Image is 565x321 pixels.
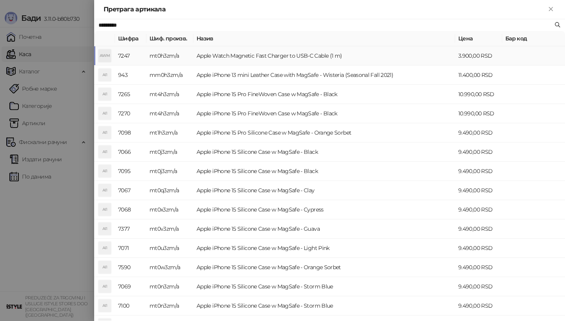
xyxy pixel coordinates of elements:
[455,46,502,66] td: 3.900,00 RSD
[193,219,455,239] td: Apple iPhone 15 Silicone Case w MagSafe - Guava
[115,277,146,296] td: 7069
[546,5,556,14] button: Close
[146,277,193,296] td: mt0n3zm/a
[115,104,146,123] td: 7270
[98,299,111,312] div: AI1
[455,31,502,46] th: Цена
[455,219,502,239] td: 9.490,00 RSD
[146,123,193,142] td: mt1h3zm/a
[115,200,146,219] td: 7068
[455,296,502,316] td: 9.490,00 RSD
[455,123,502,142] td: 9.490,00 RSD
[455,181,502,200] td: 9.490,00 RSD
[193,277,455,296] td: Apple iPhone 15 Silicone Case w MagSafe - Storm Blue
[98,146,111,158] div: AI1
[115,46,146,66] td: 7247
[146,258,193,277] td: mt0w3zm/a
[146,181,193,200] td: mt0q3zm/a
[193,239,455,258] td: Apple iPhone 15 Silicone Case w MagSafe - Light Pink
[193,31,455,46] th: Назив
[115,66,146,85] td: 943
[193,162,455,181] td: Apple iPhone 15 Silicone Case w MagSafe - Black
[146,162,193,181] td: mt0j3zm/a
[193,85,455,104] td: Apple iPhone 15 Pro FineWoven Case w MagSafe - Black
[115,85,146,104] td: 7265
[193,123,455,142] td: Apple iPhone 15 Pro Silicone Case w MagSafe - Orange Sorbet
[193,181,455,200] td: Apple iPhone 15 Silicone Case w MagSafe - Clay
[193,46,455,66] td: Apple Watch Magnetic Fast Charger to USB-C Cable (1 m)
[115,219,146,239] td: 7377
[115,123,146,142] td: 7098
[455,66,502,85] td: 11.400,00 RSD
[455,162,502,181] td: 9.490,00 RSD
[115,296,146,316] td: 7100
[115,258,146,277] td: 7590
[146,46,193,66] td: mt0h3zm/a
[98,242,111,254] div: AI1
[115,31,146,46] th: Шифра
[146,296,193,316] td: mt0n3zm/a
[98,49,111,62] div: AWM
[146,239,193,258] td: mt0u3zm/a
[98,184,111,197] div: AI1
[115,239,146,258] td: 7071
[193,258,455,277] td: Apple iPhone 15 Silicone Case w MagSafe - Orange Sorbet
[98,203,111,216] div: AI1
[455,142,502,162] td: 9.490,00 RSD
[146,142,193,162] td: mt0j3zm/a
[104,5,546,14] div: Претрага артикала
[146,85,193,104] td: mt4h3zm/a
[455,200,502,219] td: 9.490,00 RSD
[146,31,193,46] th: Шиф. произв.
[146,219,193,239] td: mt0v3zm/a
[193,142,455,162] td: Apple iPhone 15 Silicone Case w MagSafe - Black
[193,66,455,85] td: Apple iPhone 13 mini Leather Case with MagSafe - Wisteria (Seasonal Fall 2021)
[98,107,111,120] div: AI1
[146,200,193,219] td: mt0x3zm/a
[98,69,111,81] div: AI1
[455,277,502,296] td: 9.490,00 RSD
[98,261,111,274] div: AI1
[98,88,111,100] div: AI1
[98,126,111,139] div: AI1
[455,104,502,123] td: 10.990,00 RSD
[115,181,146,200] td: 7067
[455,239,502,258] td: 9.490,00 RSD
[146,66,193,85] td: mm0h3zm/a
[98,223,111,235] div: AI1
[115,142,146,162] td: 7066
[98,280,111,293] div: AI1
[455,85,502,104] td: 10.990,00 RSD
[502,31,565,46] th: Бар код
[115,162,146,181] td: 7095
[193,200,455,219] td: Apple iPhone 15 Silicone Case w MagSafe - Cypress
[193,104,455,123] td: Apple iPhone 15 Pro FineWoven Case w MagSafe - Black
[193,296,455,316] td: Apple iPhone 15 Silicone Case w MagSafe - Storm Blue
[146,104,193,123] td: mt4h3zm/a
[455,258,502,277] td: 9.490,00 RSD
[98,165,111,177] div: AI1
